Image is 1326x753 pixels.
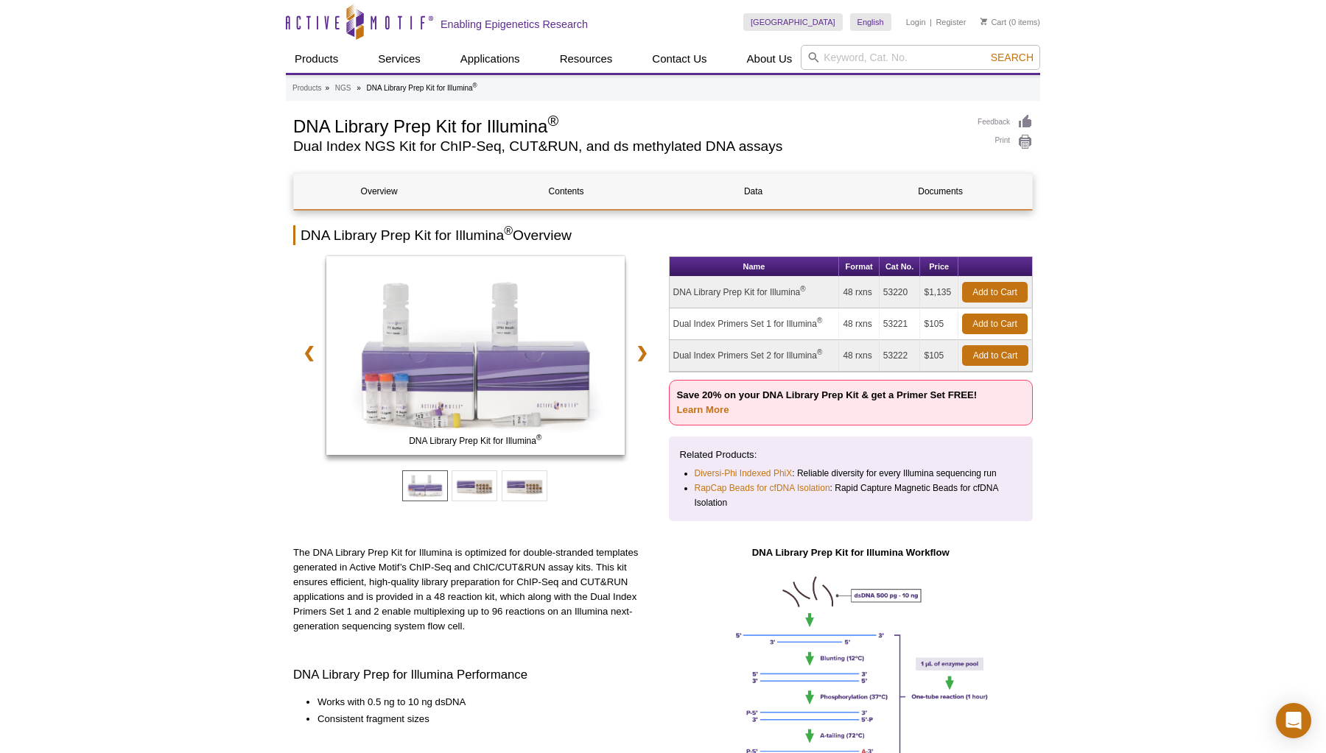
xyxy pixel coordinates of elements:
a: Add to Cart [962,314,1028,334]
sup: ® [536,434,541,442]
a: Print [978,134,1033,150]
a: Learn More [677,404,729,415]
a: Documents [855,174,1025,209]
sup: ® [504,225,513,237]
a: Products [286,45,347,73]
img: Your Cart [981,18,987,25]
a: English [850,13,891,31]
td: $105 [920,308,958,340]
p: Related Products: [680,448,1022,462]
a: Contact Us [643,45,715,73]
a: Products [292,82,321,95]
td: Dual Index Primers Set 2 for Illumina [670,340,840,372]
a: About Us [738,45,801,73]
li: | [930,13,932,31]
td: $105 [920,340,958,372]
a: Login [906,17,926,27]
li: » [325,84,329,92]
a: Diversi-Phi Indexed PhiX [695,466,793,481]
h3: DNA Library Prep for Illumina Performance [293,666,658,684]
td: $1,135 [920,277,958,308]
a: Services [369,45,429,73]
h2: DNA Library Prep Kit for Illumina Overview [293,225,1033,245]
th: Cat No. [880,257,921,277]
li: : Rapid Capture Magnetic Beads for cfDNA Isolation [695,481,1009,510]
h1: DNA Library Prep Kit for Illumina [293,114,963,136]
sup: ® [817,317,822,325]
a: Contents [481,174,651,209]
h2: Enabling Epigenetics Research [441,18,588,31]
td: 53221 [880,308,921,340]
sup: ® [473,82,477,89]
a: Feedback [978,114,1033,130]
a: Overview [294,174,464,209]
a: RapCap Beads for cfDNA Isolation [695,481,830,495]
th: Price [920,257,958,277]
td: 48 rxns [839,340,879,372]
a: NGS [335,82,351,95]
a: ❮ [293,336,325,370]
div: Open Intercom Messenger [1276,703,1311,738]
button: Search [986,51,1038,64]
li: (0 items) [981,13,1040,31]
li: » [357,84,361,92]
sup: ® [800,285,805,293]
a: Applications [452,45,529,73]
li: Consistent fragment sizes [318,712,643,727]
a: DNA Library Prep Kit for Illumina [326,256,625,459]
a: Add to Cart [962,345,1028,366]
li: : Reliable diversity for every Illumina sequencing run [695,466,1009,481]
li: DNA Library Prep Kit for Illumina [367,84,477,92]
td: 48 rxns [839,277,879,308]
a: Register [936,17,966,27]
th: Name [670,257,840,277]
sup: ® [547,113,558,129]
input: Keyword, Cat. No. [801,45,1040,70]
a: Data [668,174,838,209]
a: Add to Cart [962,282,1028,303]
th: Format [839,257,879,277]
a: Resources [551,45,622,73]
a: Cart [981,17,1006,27]
td: 53222 [880,340,921,372]
a: [GEOGRAPHIC_DATA] [743,13,843,31]
td: Dual Index Primers Set 1 for Illumina [670,308,840,340]
img: DNA Library Prep Kit for Illumina [326,256,625,455]
a: ❯ [626,336,658,370]
h2: Dual Index NGS Kit for ChIP-Seq, CUT&RUN, and ds methylated DNA assays [293,140,963,153]
td: 48 rxns [839,308,879,340]
span: Search [991,52,1034,63]
td: 53220 [880,277,921,308]
td: DNA Library Prep Kit for Illumina [670,277,840,308]
p: The DNA Library Prep Kit for Illumina is optimized for double-stranded templates generated in Act... [293,545,658,634]
span: DNA Library Prep Kit for Illumina [329,434,621,448]
strong: Save 20% on your DNA Library Prep Kit & get a Primer Set FREE! [677,389,978,415]
strong: DNA Library Prep Kit for Illumina Workflow [752,547,950,558]
li: Works with 0.5 ng to 10 ng dsDNA [318,695,643,710]
sup: ® [817,348,822,356]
